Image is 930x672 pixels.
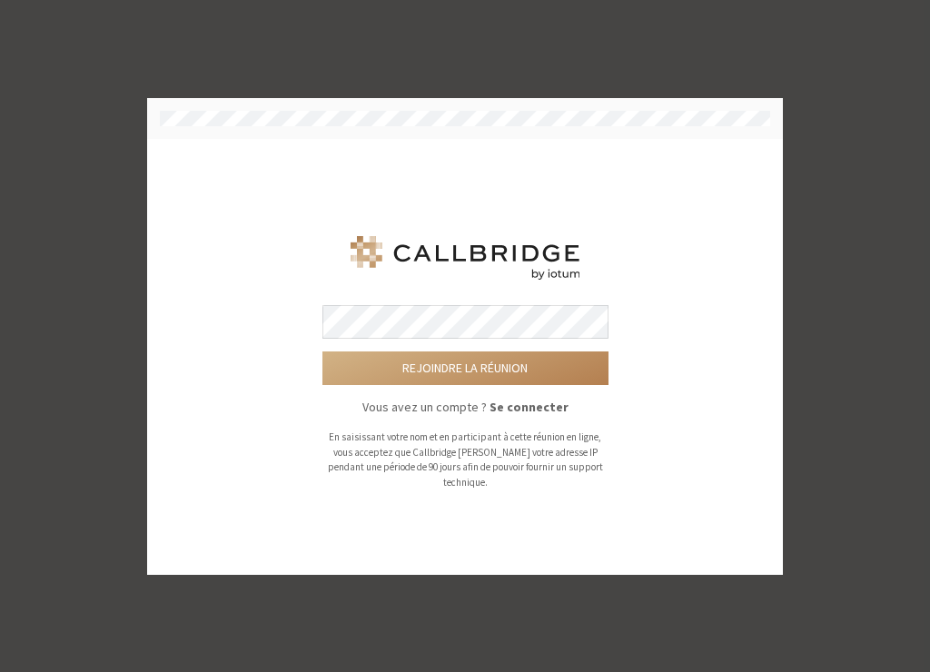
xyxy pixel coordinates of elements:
strong: Se connecter [490,399,569,415]
button: Se connecter [490,398,569,417]
img: Iotum [347,236,583,280]
p: Vous avez un compte ? [322,398,608,417]
button: Rejoindre la réunion [322,351,608,385]
p: En saisissant votre nom et en participant à cette réunion en ligne, vous acceptez que Callbridge ... [322,430,608,489]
